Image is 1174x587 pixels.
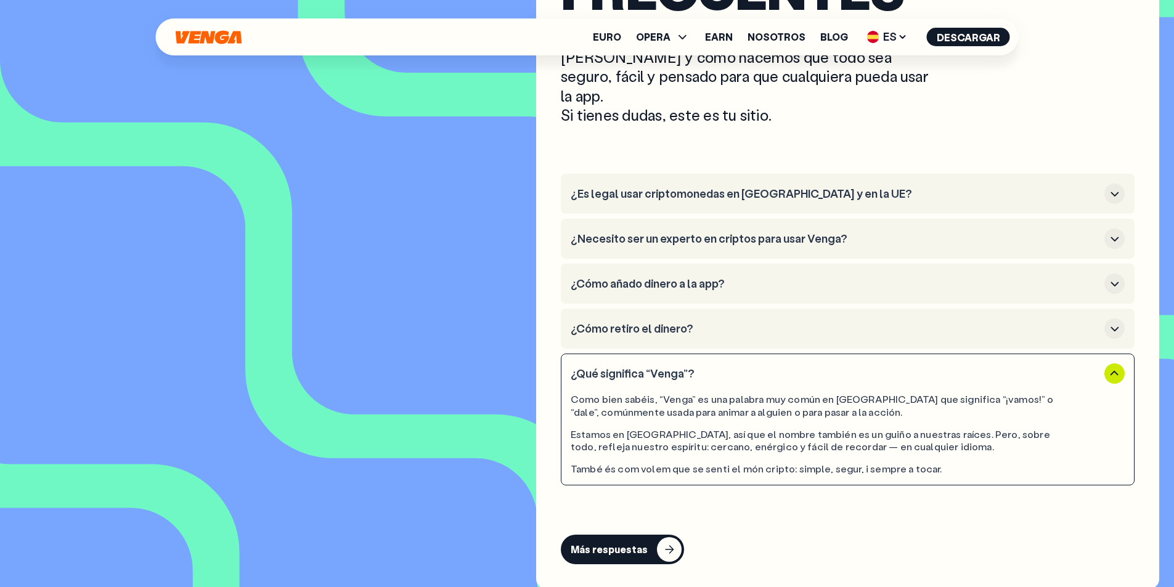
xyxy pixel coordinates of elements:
button: ¿Qué significa “Venga”? [571,363,1125,384]
button: ¿Necesito ser un experto en criptos para usar Venga? [571,229,1125,249]
span: OPERA [636,32,671,42]
h3: ¿Necesito ser un experto en criptos para usar Venga? [571,232,1099,246]
h3: ¿Es legal usar criptomonedas en [GEOGRAPHIC_DATA] y en la UE? [571,187,1099,201]
div: Estamos en [GEOGRAPHIC_DATA], así que el nombre también es un guiño a nuestras raíces. Pero, sobr... [571,428,1055,454]
span: OPERA [636,30,690,44]
button: ¿Cómo retiro el dinero? [571,318,1125,339]
span: ES [863,27,912,47]
a: Blog [820,32,848,42]
button: Más respuestas [561,535,684,564]
div: Más respuestas [571,543,648,556]
a: Euro [593,32,621,42]
svg: Inicio [174,30,243,44]
h3: ¿Qué significa “Venga”? [571,367,1099,381]
h3: ¿Cómo retiro el dinero? [571,322,1099,336]
a: Earn [705,32,733,42]
button: Descargar [927,28,1010,46]
a: Nosotros [748,32,805,42]
div: També és com volem que se senti el món cripto: simple, segur, i sempre a tocar. [571,463,1055,476]
button: ¿Cómo añado dinero a la app? [571,273,1125,294]
h3: ¿Cómo añado dinero a la app? [571,277,1099,291]
p: Aquí te explicamos quiénes somos, por qué nace [PERSON_NAME] y cómo hacemos que todo sea seguro, ... [561,28,937,124]
button: ¿Es legal usar criptomonedas en [GEOGRAPHIC_DATA] y en la UE? [571,184,1125,204]
img: flag-es [867,31,879,43]
div: Como bien sabéis, “Venga” es una palabra muy común en [GEOGRAPHIC_DATA] que significa “¡vamos!” o... [571,393,1055,419]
